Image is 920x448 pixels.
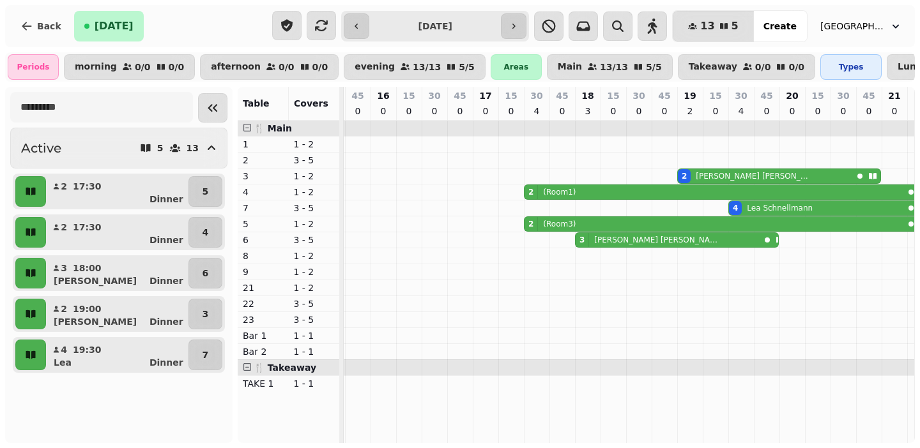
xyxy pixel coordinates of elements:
[294,297,335,310] p: 3 - 5
[188,217,222,248] button: 4
[581,89,594,102] p: 18
[753,11,807,41] button: Create
[837,89,849,102] p: 30
[659,105,670,117] p: 0
[889,105,900,117] p: 0
[755,63,771,71] p: 0 / 0
[64,54,195,80] button: morning0/00/0
[506,105,516,117] p: 0
[480,105,491,117] p: 0
[377,89,389,102] p: 16
[813,105,823,117] p: 0
[594,235,717,245] p: [PERSON_NAME] [PERSON_NAME] (Room2)
[760,89,772,102] p: 45
[689,62,737,72] p: Takeaway
[733,203,738,213] div: 4
[682,171,687,181] div: 2
[505,89,517,102] p: 15
[243,234,284,246] p: 6
[243,170,284,183] p: 3
[547,54,673,80] button: Main13/135/5
[632,89,645,102] p: 30
[294,265,335,278] p: 1 - 2
[54,274,137,287] p: [PERSON_NAME]
[543,219,576,229] p: (Room3)
[202,348,208,361] p: 7
[198,93,227,123] button: Collapse sidebar
[532,105,542,117] p: 4
[786,89,798,102] p: 20
[49,340,186,370] button: 419:30LeaDinner
[454,89,466,102] p: 45
[600,63,628,71] p: 13 / 13
[762,105,772,117] p: 0
[60,302,68,315] p: 2
[709,89,721,102] p: 15
[188,340,222,370] button: 7
[684,89,696,102] p: 19
[294,98,328,108] span: Covers
[583,105,593,117] p: 3
[10,128,227,168] button: Active513
[243,281,284,294] p: 21
[607,89,619,102] p: 15
[685,105,695,117] p: 2
[37,22,61,31] span: Back
[254,123,292,133] span: 🍴 Main
[188,258,222,288] button: 6
[294,313,335,326] p: 3 - 5
[243,377,284,390] p: TAKE 1
[557,105,567,117] p: 0
[135,63,151,71] p: 0 / 0
[202,226,208,239] p: 4
[73,221,102,234] p: 17:30
[243,297,284,310] p: 22
[404,105,414,117] p: 0
[74,11,144,41] button: [DATE]
[254,362,316,373] span: 🍴 Takeaway
[608,105,618,117] p: 0
[428,89,440,102] p: 30
[710,105,721,117] p: 0
[188,299,222,329] button: 3
[888,89,900,102] p: 21
[73,262,102,274] p: 18:00
[279,63,295,71] p: 0 / 0
[344,54,486,80] button: evening13/135/5
[294,281,335,294] p: 1 - 2
[243,202,284,214] p: 7
[530,89,542,102] p: 30
[491,54,542,80] div: Areas
[149,356,183,369] p: Dinner
[732,21,739,31] span: 5
[864,105,874,117] p: 0
[294,377,335,390] p: 1 - 1
[10,11,72,41] button: Back
[353,105,363,117] p: 0
[673,11,753,41] button: 135
[157,144,164,153] p: 5
[312,63,328,71] p: 0 / 0
[455,105,465,117] p: 0
[8,54,59,80] div: Periods
[700,21,714,31] span: 13
[820,20,884,33] span: [GEOGRAPHIC_DATA]
[21,139,61,157] h2: Active
[54,315,137,328] p: [PERSON_NAME]
[294,154,335,167] p: 3 - 5
[149,274,183,287] p: Dinner
[149,193,183,205] p: Dinner
[579,235,585,245] div: 3
[169,63,185,71] p: 0 / 0
[747,203,813,213] p: Lea Schnellmann
[813,15,910,38] button: [GEOGRAPHIC_DATA]
[73,343,102,356] p: 19:30
[658,89,670,102] p: 45
[202,185,208,198] p: 5
[787,105,797,117] p: 0
[243,329,284,342] p: Bar 1
[294,218,335,230] p: 1 - 2
[187,144,199,153] p: 13
[479,89,491,102] p: 17
[294,329,335,342] p: 1 - 1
